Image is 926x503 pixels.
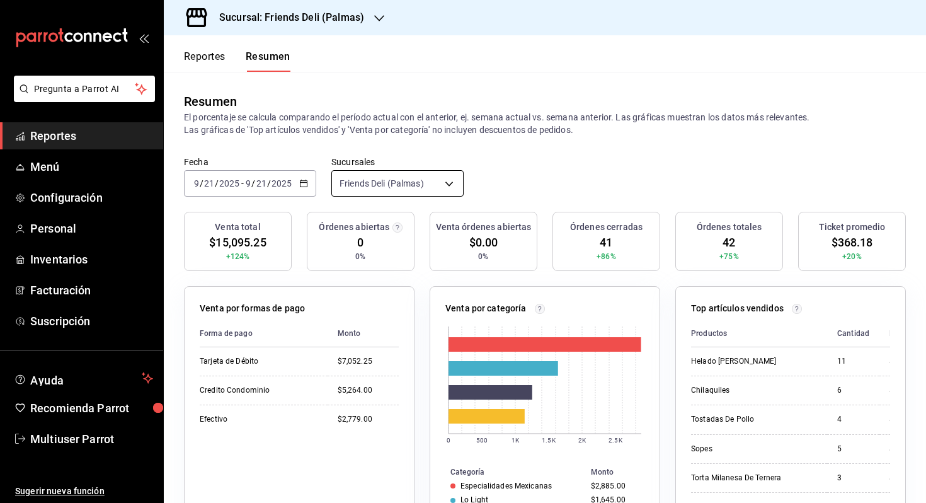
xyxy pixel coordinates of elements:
span: +20% [842,251,862,262]
text: 500 [476,437,488,444]
span: 0% [478,251,488,262]
div: $2,779.00 [338,414,399,425]
span: - [241,178,244,188]
th: Categoría [430,465,586,479]
div: Torta Milanesa De Ternera [691,473,817,483]
div: Tarjeta de Débito [200,356,317,367]
th: Monto [586,465,660,479]
span: / [215,178,219,188]
span: Menú [30,158,153,175]
input: ---- [271,178,292,188]
span: Reportes [30,127,153,144]
th: Productos [691,320,827,347]
span: +75% [719,251,739,262]
span: Friends Deli (Palmas) [340,177,424,190]
button: Resumen [246,50,290,72]
p: Venta por categoría [445,302,527,315]
span: Sugerir nueva función [15,485,153,498]
th: Monto [328,320,399,347]
div: navigation tabs [184,50,290,72]
span: Inventarios [30,251,153,268]
span: $0.00 [469,234,498,251]
span: Facturación [30,282,153,299]
span: +124% [226,251,250,262]
button: Reportes [184,50,226,72]
span: 0% [355,251,365,262]
div: Especialidades Mexicanas [460,482,552,490]
span: 42 [723,234,735,251]
h3: Órdenes cerradas [570,221,643,234]
text: 1.5K [542,437,556,444]
div: Resumen [184,92,237,111]
th: Cantidad [827,320,879,347]
div: 6 [837,385,869,396]
div: $600.00 [889,473,924,483]
p: El porcentaje se calcula comparando el período actual con el anterior, ej. semana actual vs. sema... [184,111,906,136]
div: $700.00 [889,444,924,454]
div: 4 [837,414,869,425]
span: / [200,178,203,188]
input: -- [193,178,200,188]
div: 3 [837,473,869,483]
input: ---- [219,178,240,188]
div: $5,264.00 [338,385,399,396]
span: Multiuser Parrot [30,431,153,448]
span: 0 [357,234,363,251]
div: Efectivo [200,414,317,425]
div: 11 [837,356,869,367]
div: Helado [PERSON_NAME] [691,356,817,367]
button: Pregunta a Parrot AI [14,76,155,102]
div: Tostadas De Pollo [691,414,817,425]
span: $368.18 [832,234,873,251]
input: -- [245,178,251,188]
span: Ayuda [30,371,137,386]
text: 2.5K [609,437,622,444]
div: Credito Condominio [200,385,317,396]
h3: Venta total [215,221,260,234]
text: 1K [512,437,520,444]
h3: Órdenes totales [697,221,762,234]
text: 2K [578,437,586,444]
div: Sopes [691,444,817,454]
span: / [251,178,255,188]
a: Pregunta a Parrot AI [9,91,155,105]
div: $890.00 [889,385,924,396]
input: -- [256,178,267,188]
span: 41 [600,234,612,251]
div: 5 [837,444,869,454]
div: $800.00 [889,414,924,425]
div: $7,052.25 [338,356,399,367]
span: Configuración [30,189,153,206]
span: Recomienda Parrot [30,400,153,417]
span: Pregunta a Parrot AI [34,83,135,96]
p: Venta por formas de pago [200,302,305,315]
div: $1,100.00 [889,356,924,367]
span: +86% [597,251,616,262]
label: Fecha [184,158,316,166]
th: Forma de pago [200,320,328,347]
th: Monto [879,320,924,347]
h3: Ticket promedio [819,221,886,234]
input: -- [203,178,215,188]
span: Suscripción [30,313,153,330]
span: / [267,178,271,188]
div: Chilaquiles [691,385,817,396]
span: Personal [30,220,153,237]
text: 0 [447,437,450,444]
p: Top artículos vendidos [691,302,784,315]
h3: Sucursal: Friends Deli (Palmas) [209,10,364,25]
div: $2,885.00 [591,482,639,490]
button: open_drawer_menu [139,33,149,43]
h3: Órdenes abiertas [319,221,389,234]
h3: Venta órdenes abiertas [436,221,532,234]
span: $15,095.25 [209,234,266,251]
label: Sucursales [331,158,464,166]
